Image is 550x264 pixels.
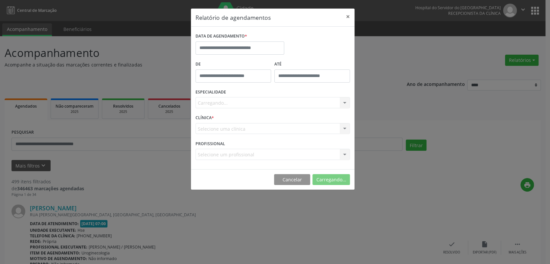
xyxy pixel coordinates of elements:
[195,31,247,41] label: DATA DE AGENDAMENTO
[195,113,214,123] label: CLÍNICA
[195,13,271,22] h5: Relatório de agendamentos
[274,59,350,69] label: ATÉ
[195,87,226,97] label: ESPECIALIDADE
[341,9,355,25] button: Close
[312,174,350,185] button: Carregando...
[274,174,310,185] button: Cancelar
[195,59,271,69] label: De
[195,139,225,149] label: PROFISSIONAL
